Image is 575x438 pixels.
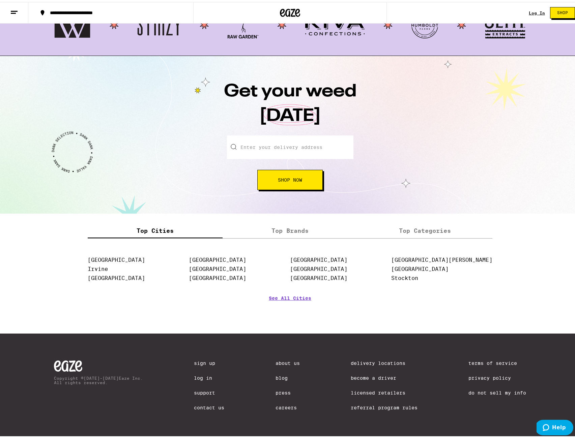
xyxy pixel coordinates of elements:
a: Delivery Locations [351,358,418,364]
a: Irvine [88,264,108,270]
a: [GEOGRAPHIC_DATA] [290,264,347,270]
a: [GEOGRAPHIC_DATA] [189,255,246,261]
a: [GEOGRAPHIC_DATA] [189,264,246,270]
a: Log In [194,373,224,379]
a: Stockton [391,273,418,279]
a: [GEOGRAPHIC_DATA] [88,273,145,279]
a: Terms of Service [468,358,526,364]
a: [GEOGRAPHIC_DATA] [189,273,246,279]
span: Shop Now [278,176,302,180]
a: [GEOGRAPHIC_DATA] [391,264,449,270]
p: Copyright © [DATE]-[DATE] Eaze Inc. All rights reserved. [54,374,143,383]
a: Log In [529,9,545,13]
button: Logos: Wonderbratt, Stiizy, Raw Garden, Kiva Confections, Humboldt Farms, Jetty Extracts [54,10,526,37]
a: Support [194,388,224,394]
a: [GEOGRAPHIC_DATA] [290,273,347,279]
input: Enter your delivery address [227,133,353,157]
label: Top Cities [88,222,223,236]
a: [GEOGRAPHIC_DATA] [290,255,347,261]
img: Logos: Wonderbratt, Stiizy, Raw Garden, Kiva Confections, Humboldt Farms, Jetty Extracts [54,10,526,36]
a: [GEOGRAPHIC_DATA] [88,255,145,261]
a: See All Cities [269,293,311,318]
span: Shop [557,9,568,13]
a: Privacy Policy [468,373,526,379]
a: Referral Program Rules [351,403,418,408]
a: About Us [276,358,300,364]
a: Become a Driver [351,373,418,379]
a: Blog [276,373,300,379]
label: Top Brands [223,222,357,236]
a: Sign Up [194,358,224,364]
iframe: Opens a widget where you can find more information [537,418,573,435]
a: Do Not Sell My Info [468,388,526,394]
a: Contact Us [194,403,224,408]
h1: Get your weed [DATE] [189,77,391,133]
label: Top Categories [357,222,492,236]
button: Shop [550,5,575,17]
a: Careers [276,403,300,408]
a: Press [276,388,300,394]
div: tabs [88,222,492,237]
button: Shop Now [257,168,323,188]
a: Licensed Retailers [351,388,418,394]
a: [GEOGRAPHIC_DATA][PERSON_NAME] [391,255,492,261]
